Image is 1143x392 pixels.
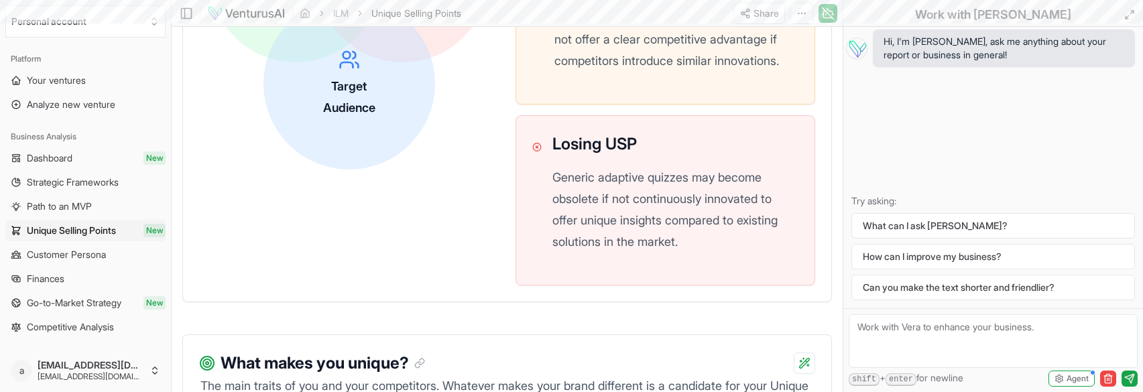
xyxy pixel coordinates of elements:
[11,360,32,381] span: a
[5,48,166,70] div: Platform
[846,38,867,59] img: Vera
[27,248,106,261] span: Customer Persona
[552,132,798,156] h3: Losing USP
[143,296,166,310] span: New
[27,151,72,165] span: Dashboard
[323,79,375,115] span: Target Audience
[27,176,119,189] span: Strategic Frameworks
[5,354,166,387] button: a[EMAIL_ADDRESS][DOMAIN_NAME][EMAIL_ADDRESS][DOMAIN_NAME]
[5,244,166,265] a: Customer Persona
[5,348,166,370] div: Tools
[1067,373,1089,384] span: Agent
[851,194,1135,208] p: Try asking:
[221,351,425,375] h3: What makes you unique?
[27,74,86,87] span: Your ventures
[1048,371,1095,387] button: Agent
[5,126,166,147] div: Business Analysis
[5,316,166,338] a: Competitive Analysis
[38,371,144,382] span: [EMAIL_ADDRESS][DOMAIN_NAME]
[851,213,1135,239] button: What can I ask [PERSON_NAME]?
[5,292,166,314] a: Go-to-Market StrategyNew
[5,268,166,289] a: Finances
[143,151,166,165] span: New
[27,320,114,334] span: Competitive Analysis
[5,172,166,193] a: Strategic Frameworks
[884,35,1124,62] span: Hi, I'm [PERSON_NAME], ask me anything about your report or business in general!
[552,167,798,253] p: Generic adaptive quizzes may become obsolete if not continuously innovated to offer unique insigh...
[5,220,166,241] a: Unique Selling PointsNew
[886,373,916,386] kbd: enter
[27,272,64,285] span: Finances
[27,224,116,237] span: Unique Selling Points
[851,244,1135,269] button: How can I improve my business?
[5,196,166,217] a: Path to an MVP
[5,70,166,91] a: Your ventures
[27,296,121,310] span: Go-to-Market Strategy
[554,7,798,72] p: Customizable avatars, while engaging, may not offer a clear competitive advantage if competitors ...
[27,200,92,213] span: Path to an MVP
[143,224,166,237] span: New
[5,94,166,115] a: Analyze new venture
[851,275,1135,300] button: Can you make the text shorter and friendlier?
[27,98,115,111] span: Analyze new venture
[849,371,963,386] span: + for newline
[849,373,880,386] kbd: shift
[38,359,144,371] span: [EMAIL_ADDRESS][DOMAIN_NAME]
[5,147,166,169] a: DashboardNew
